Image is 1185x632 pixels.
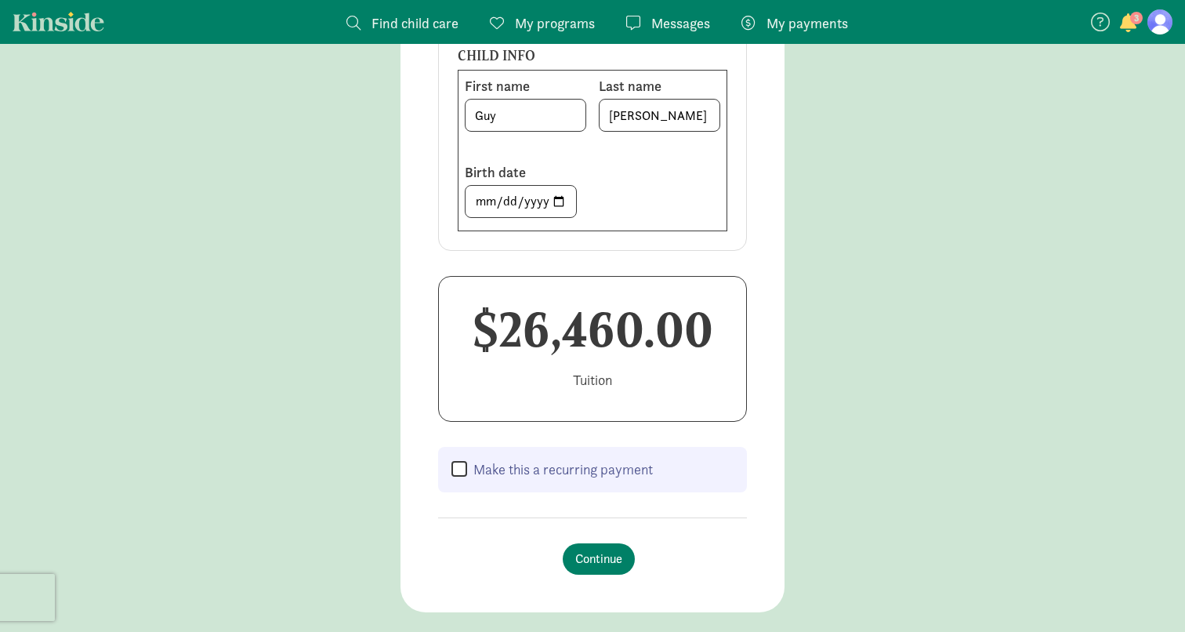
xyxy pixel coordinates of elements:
a: Kinside [13,12,104,31]
label: First name [465,77,586,96]
p: tuition [464,371,721,390]
label: Last name [599,77,720,96]
span: My payments [766,13,848,34]
button: 3 [1118,14,1140,35]
span: Find child care [371,13,458,34]
span: My programs [515,13,595,34]
h6: CHILD INFO [458,48,727,64]
button: Continue [563,543,635,575]
span: 3 [1130,12,1143,24]
span: Messages [651,13,710,34]
span: Continue [575,550,622,568]
label: Birth date [465,163,586,182]
h1: $26,460.00 [464,302,721,358]
label: Make this a recurring payment [467,460,653,479]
